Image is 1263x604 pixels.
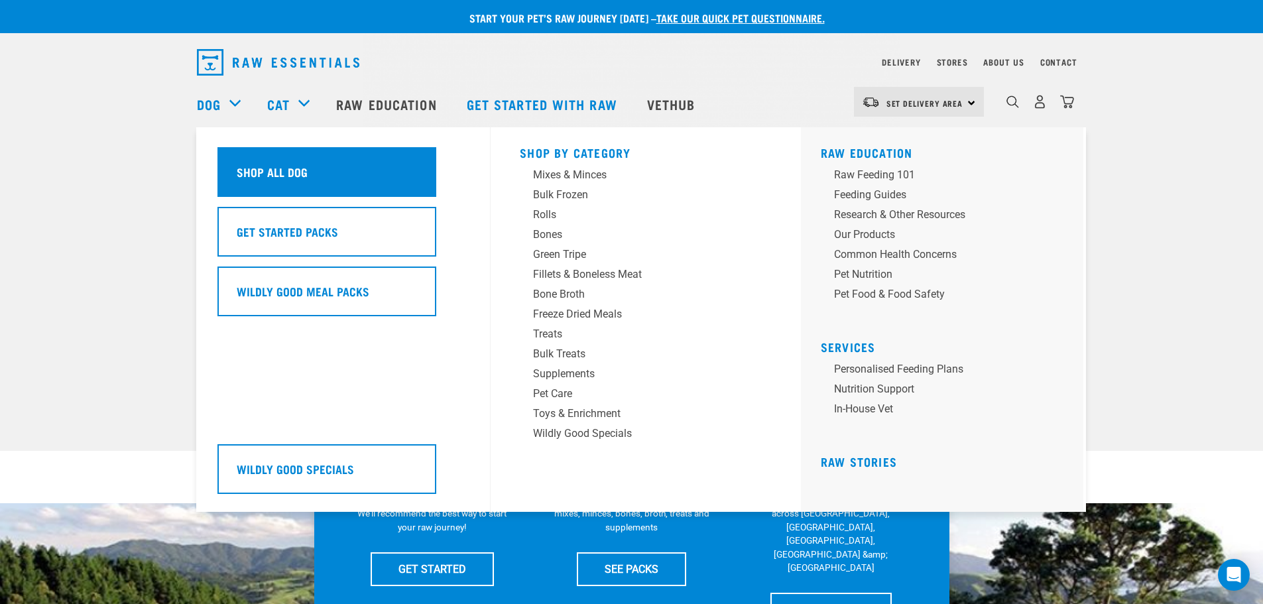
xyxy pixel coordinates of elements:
a: Feeding Guides [821,187,1073,207]
img: van-moving.png [862,96,880,108]
a: Mixes & Minces [520,167,772,187]
span: Set Delivery Area [886,101,963,105]
a: Treats [520,326,772,346]
a: About Us [983,60,1024,64]
img: user.png [1033,95,1047,109]
img: home-icon-1@2x.png [1006,95,1019,108]
a: Common Health Concerns [821,247,1073,267]
a: Bones [520,227,772,247]
a: Our Products [821,227,1073,247]
div: Common Health Concerns [834,247,1041,263]
p: We have 17 stores specialising in raw pet food &amp; nutritional advice across [GEOGRAPHIC_DATA],... [753,480,909,575]
div: Fillets & Boneless Meat [533,267,740,282]
a: Stores [937,60,968,64]
div: Freeze Dried Meals [533,306,740,322]
a: Pet Food & Food Safety [821,286,1073,306]
a: Dog [197,94,221,114]
div: Our Products [834,227,1041,243]
a: Bone Broth [520,286,772,306]
a: Raw Stories [821,458,897,465]
a: SEE PACKS [577,552,686,585]
a: Raw Feeding 101 [821,167,1073,187]
a: Raw Education [323,78,453,131]
img: home-icon@2x.png [1060,95,1074,109]
a: Shop All Dog [217,147,469,207]
a: Research & Other Resources [821,207,1073,227]
a: Cat [267,94,290,114]
a: Wildly Good Meal Packs [217,267,469,326]
a: Supplements [520,366,772,386]
a: Bulk Treats [520,346,772,366]
a: Freeze Dried Meals [520,306,772,326]
a: Vethub [634,78,712,131]
div: Open Intercom Messenger [1218,559,1250,591]
div: Pet Nutrition [834,267,1041,282]
a: Get started with Raw [453,78,634,131]
div: Research & Other Resources [834,207,1041,223]
a: Toys & Enrichment [520,406,772,426]
div: Green Tripe [533,247,740,263]
h5: Shop All Dog [237,163,308,180]
a: Pet Nutrition [821,267,1073,286]
div: Rolls [533,207,740,223]
div: Bones [533,227,740,243]
a: Bulk Frozen [520,187,772,207]
a: Personalised Feeding Plans [821,361,1073,381]
div: Raw Feeding 101 [834,167,1041,183]
a: Fillets & Boneless Meat [520,267,772,286]
div: Bone Broth [533,286,740,302]
a: Rolls [520,207,772,227]
h5: Get Started Packs [237,223,338,240]
a: take our quick pet questionnaire. [656,15,825,21]
a: Green Tripe [520,247,772,267]
a: GET STARTED [371,552,494,585]
div: Feeding Guides [834,187,1041,203]
img: Raw Essentials Logo [197,49,359,76]
div: Toys & Enrichment [533,406,740,422]
div: Bulk Frozen [533,187,740,203]
div: Supplements [533,366,740,382]
a: In-house vet [821,401,1073,421]
h5: Services [821,340,1073,351]
div: Mixes & Minces [533,167,740,183]
a: Wildly Good Specials [520,426,772,446]
a: Get Started Packs [217,207,469,267]
h5: Wildly Good Specials [237,460,354,477]
a: Raw Education [821,149,913,156]
h5: Shop By Category [520,146,772,156]
div: Pet Care [533,386,740,402]
a: Pet Care [520,386,772,406]
h5: Wildly Good Meal Packs [237,282,369,300]
a: Contact [1040,60,1077,64]
a: Wildly Good Specials [217,444,469,504]
div: Pet Food & Food Safety [834,286,1041,302]
div: Treats [533,326,740,342]
a: Nutrition Support [821,381,1073,401]
nav: dropdown navigation [186,44,1077,81]
a: Delivery [882,60,920,64]
div: Wildly Good Specials [533,426,740,442]
div: Bulk Treats [533,346,740,362]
